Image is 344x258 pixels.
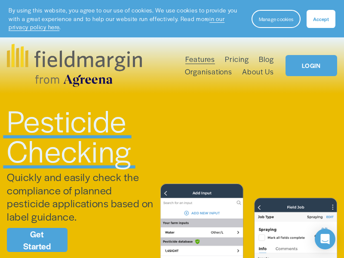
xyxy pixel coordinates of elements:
span: Accept [313,15,329,22]
span: Pesticide Checking [7,99,133,171]
a: Pricing [225,53,249,66]
div: Open Intercom Messenger [315,229,335,249]
a: in our privacy policy here [9,15,224,31]
span: Features [185,54,215,64]
p: By using this website, you agree to our use of cookies. We use cookies to provide you with a grea... [9,6,243,31]
img: fieldmargin.com [7,44,142,87]
a: Blog [259,53,274,66]
a: About Us [242,65,273,78]
button: Accept [307,10,335,28]
button: Manage cookies [252,10,301,28]
a: folder dropdown [185,53,215,66]
span: Manage cookies [259,15,293,22]
a: Get Started [7,228,68,252]
span: Quickly and easily check the compliance of planned pesticide applications based on label guidance. [7,169,156,224]
a: LOGIN [286,55,337,76]
a: Organisations [185,65,233,78]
